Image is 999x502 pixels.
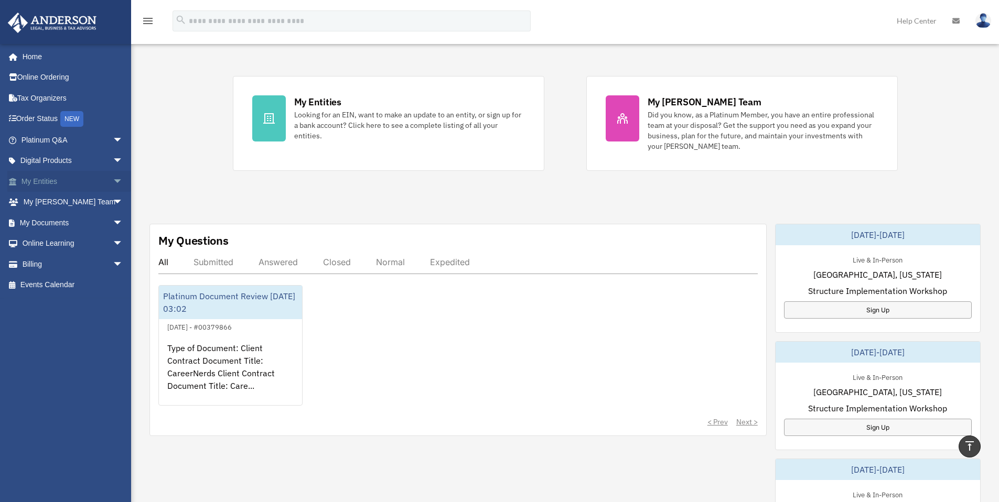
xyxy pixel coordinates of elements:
[959,435,981,457] a: vertical_align_top
[113,192,134,213] span: arrow_drop_down
[776,342,980,363] div: [DATE]-[DATE]
[776,459,980,480] div: [DATE]-[DATE]
[844,371,911,382] div: Live & In-Person
[784,419,972,436] a: Sign Up
[813,268,942,281] span: [GEOGRAPHIC_DATA], [US_STATE]
[323,257,351,267] div: Closed
[776,224,980,245] div: [DATE]-[DATE]
[159,321,240,332] div: [DATE] - #00379866
[844,488,911,499] div: Live & In-Person
[142,18,154,27] a: menu
[294,110,525,141] div: Looking for an EIN, want to make an update to an entity, or sign up for a bank account? Click her...
[784,301,972,319] a: Sign Up
[113,212,134,234] span: arrow_drop_down
[233,76,544,171] a: My Entities Looking for an EIN, want to make an update to an entity, or sign up for a bank accoun...
[648,110,878,151] div: Did you know, as a Platinum Member, you have an entire professional team at your disposal? Get th...
[844,254,911,265] div: Live & In-Person
[259,257,298,267] div: Answered
[158,285,303,406] a: Platinum Document Review [DATE] 03:02[DATE] - #00379866Type of Document: Client Contract Document...
[159,286,302,319] div: Platinum Document Review [DATE] 03:02
[194,257,233,267] div: Submitted
[813,386,942,398] span: [GEOGRAPHIC_DATA], [US_STATE]
[294,95,341,108] div: My Entities
[7,212,139,233] a: My Documentsarrow_drop_down
[158,257,168,267] div: All
[7,150,139,171] a: Digital Productsarrow_drop_down
[430,257,470,267] div: Expedited
[376,257,405,267] div: Normal
[7,67,139,88] a: Online Ordering
[586,76,898,171] a: My [PERSON_NAME] Team Did you know, as a Platinum Member, you have an entire professional team at...
[113,254,134,275] span: arrow_drop_down
[7,171,139,192] a: My Entitiesarrow_drop_down
[7,88,139,108] a: Tax Organizers
[175,14,187,26] i: search
[158,233,229,248] div: My Questions
[113,233,134,255] span: arrow_drop_down
[808,285,947,297] span: Structure Implementation Workshop
[648,95,761,108] div: My [PERSON_NAME] Team
[7,129,139,150] a: Platinum Q&Aarrow_drop_down
[113,150,134,172] span: arrow_drop_down
[113,171,134,192] span: arrow_drop_down
[5,13,100,33] img: Anderson Advisors Platinum Portal
[975,13,991,28] img: User Pic
[808,402,947,414] span: Structure Implementation Workshop
[142,15,154,27] i: menu
[159,333,302,415] div: Type of Document: Client Contract Document Title: CareerNerds Client Contract Document Title: Car...
[7,108,139,130] a: Order StatusNEW
[7,192,139,213] a: My [PERSON_NAME] Teamarrow_drop_down
[7,254,139,275] a: Billingarrow_drop_down
[7,275,139,296] a: Events Calendar
[7,233,139,254] a: Online Learningarrow_drop_down
[7,46,134,67] a: Home
[113,129,134,151] span: arrow_drop_down
[60,111,83,127] div: NEW
[963,440,976,452] i: vertical_align_top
